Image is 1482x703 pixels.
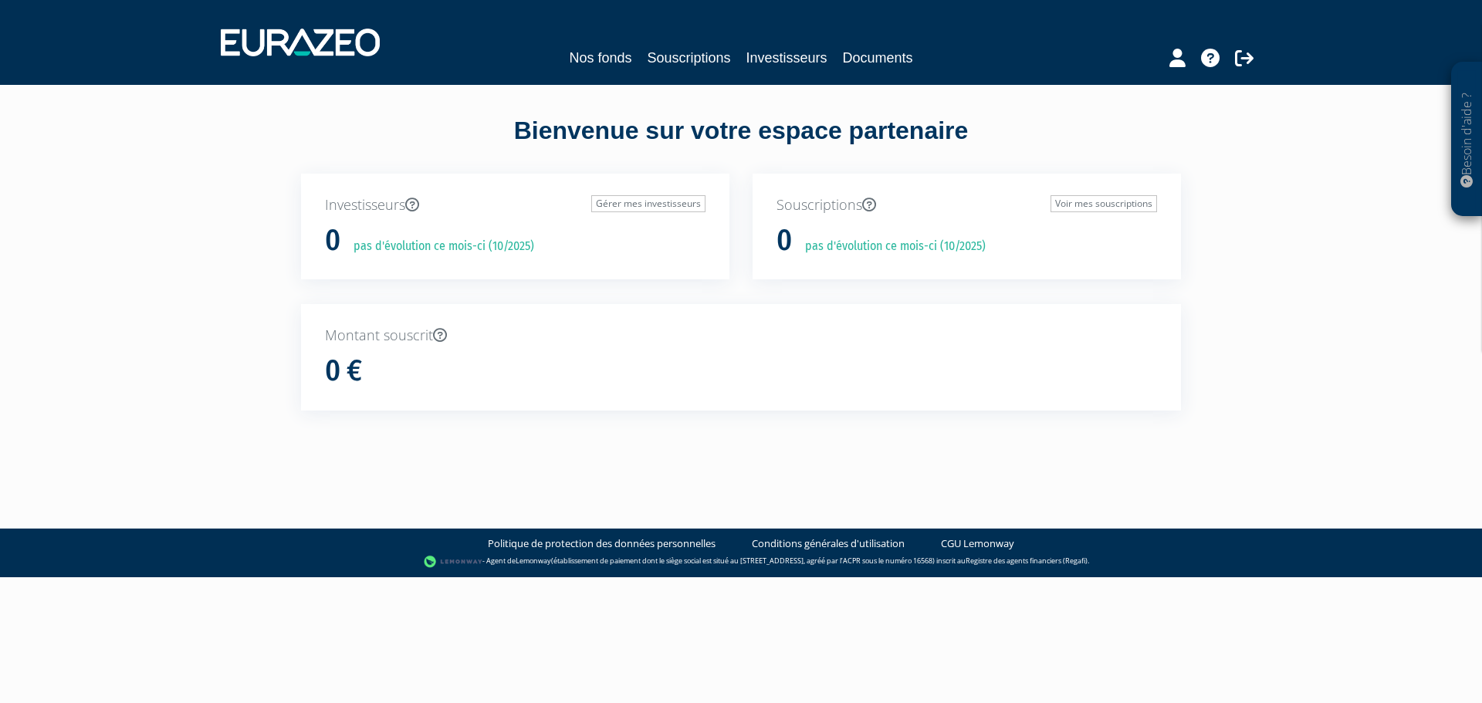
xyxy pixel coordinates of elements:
a: Voir mes souscriptions [1051,195,1157,212]
div: - Agent de (établissement de paiement dont le siège social est situé au [STREET_ADDRESS], agréé p... [15,554,1467,569]
a: Investisseurs [746,47,827,69]
a: Conditions générales d'utilisation [752,536,905,551]
h1: 0 € [325,355,362,387]
p: Investisseurs [325,195,705,215]
div: Bienvenue sur votre espace partenaire [289,113,1193,174]
img: 1732889491-logotype_eurazeo_blanc_rvb.png [221,29,380,56]
p: Montant souscrit [325,326,1157,346]
a: Nos fonds [569,47,631,69]
h1: 0 [325,225,340,257]
a: Souscriptions [647,47,730,69]
a: Lemonway [516,556,551,566]
a: Documents [843,47,913,69]
p: Souscriptions [777,195,1157,215]
a: Gérer mes investisseurs [591,195,705,212]
a: CGU Lemonway [941,536,1014,551]
a: Politique de protection des données personnelles [488,536,716,551]
p: pas d'évolution ce mois-ci (10/2025) [794,238,986,255]
p: pas d'évolution ce mois-ci (10/2025) [343,238,534,255]
h1: 0 [777,225,792,257]
img: logo-lemonway.png [424,554,483,569]
a: Registre des agents financiers (Regafi) [966,556,1088,566]
p: Besoin d'aide ? [1458,70,1476,209]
